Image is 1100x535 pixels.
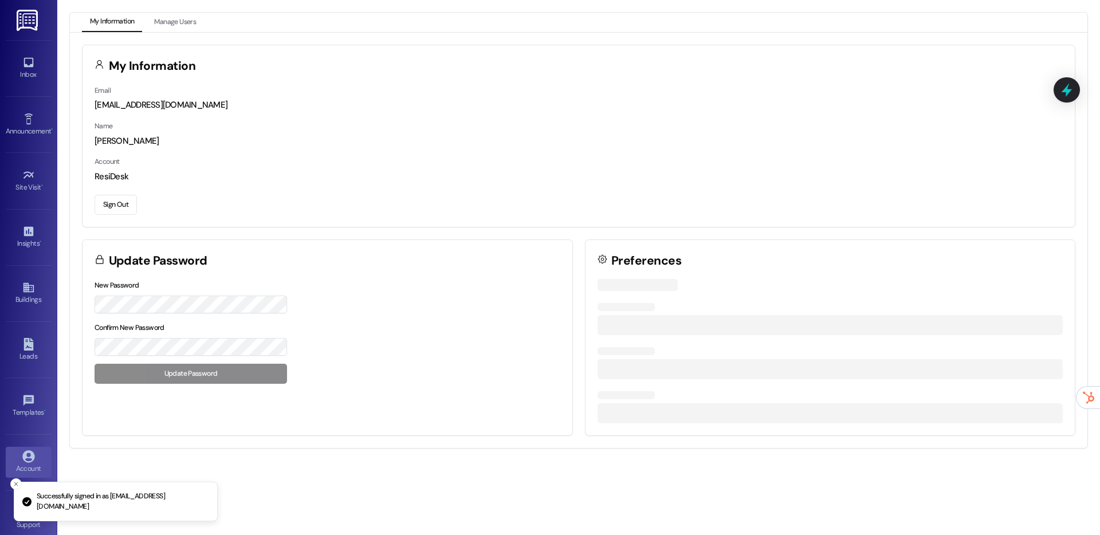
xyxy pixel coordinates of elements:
[6,447,52,478] a: Account
[44,407,46,415] span: •
[95,323,164,332] label: Confirm New Password
[109,60,196,72] h3: My Information
[40,238,41,246] span: •
[109,255,207,267] h3: Update Password
[6,503,52,534] a: Support
[37,491,208,512] p: Successfully signed in as [EMAIL_ADDRESS][DOMAIN_NAME]
[6,278,52,309] a: Buildings
[51,125,53,133] span: •
[6,53,52,84] a: Inbox
[82,13,142,32] button: My Information
[95,157,120,166] label: Account
[6,335,52,365] a: Leads
[17,10,40,31] img: ResiDesk Logo
[95,99,1063,111] div: [EMAIL_ADDRESS][DOMAIN_NAME]
[611,255,681,267] h3: Preferences
[95,171,1063,183] div: ResiDesk
[6,222,52,253] a: Insights •
[95,195,137,215] button: Sign Out
[95,86,111,95] label: Email
[6,391,52,422] a: Templates •
[41,182,43,190] span: •
[6,166,52,196] a: Site Visit •
[95,281,139,290] label: New Password
[95,135,1063,147] div: [PERSON_NAME]
[10,478,22,490] button: Close toast
[95,121,113,131] label: Name
[146,13,204,32] button: Manage Users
